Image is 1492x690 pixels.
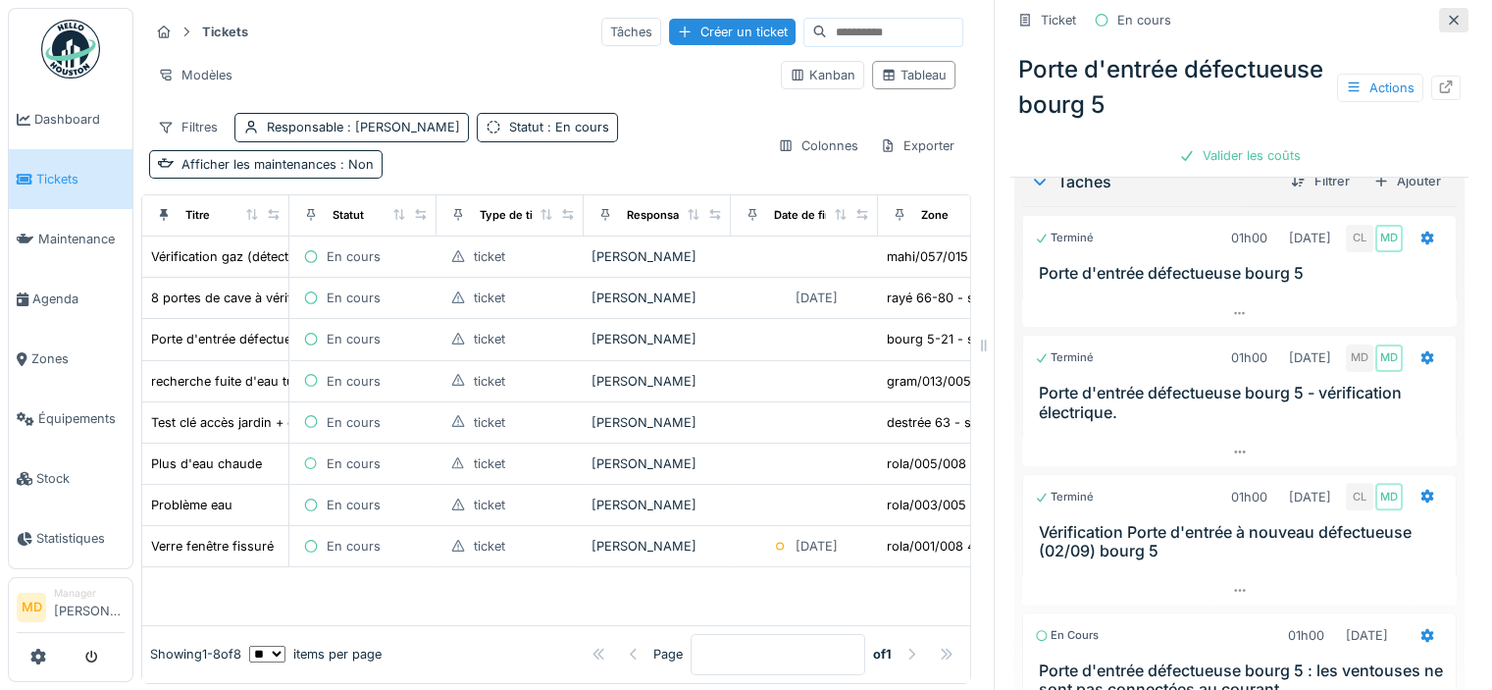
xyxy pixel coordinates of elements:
[1365,168,1449,194] div: Ajouter
[669,19,796,45] div: Créer un ticket
[887,247,1036,266] div: mahi/057/015 6ème droit
[1035,230,1094,246] div: Terminé
[151,454,262,473] div: Plus d'eau chaude
[796,537,838,556] div: [DATE]
[249,645,382,663] div: items per page
[36,469,125,488] span: Stock
[790,66,855,84] div: Kanban
[9,89,132,149] a: Dashboard
[54,586,125,601] div: Manager
[592,289,723,307] div: [PERSON_NAME]
[1035,489,1094,505] div: Terminé
[881,66,947,84] div: Tableau
[887,330,988,348] div: bourg 5-21 - site
[36,529,125,548] span: Statistiques
[1375,225,1403,252] div: MD
[9,329,132,389] a: Zones
[592,537,723,556] div: [PERSON_NAME]
[887,413,985,432] div: destrée 63 - site
[592,372,723,391] div: [PERSON_NAME]
[1231,229,1267,247] div: 01h00
[327,330,381,348] div: En cours
[9,269,132,329] a: Agenda
[1010,44,1468,131] div: Porte d'entrée défectueuse bourg 5
[1289,488,1331,506] div: [DATE]
[1375,345,1403,372] div: MD
[592,454,723,473] div: [PERSON_NAME]
[336,157,374,172] span: : Non
[474,496,505,514] div: ticket
[480,207,556,224] div: Type de ticket
[1231,488,1267,506] div: 01h00
[1115,170,1123,193] sup: 4
[327,372,381,391] div: En cours
[1346,225,1373,252] div: CL
[774,207,873,224] div: Date de fin prévue
[181,155,374,174] div: Afficher les maintenances
[149,113,227,141] div: Filtres
[327,454,381,473] div: En cours
[1030,170,1275,193] div: Tâches
[592,330,723,348] div: [PERSON_NAME]
[38,230,125,248] span: Maintenance
[34,110,125,129] span: Dashboard
[474,454,505,473] div: ticket
[149,61,241,89] div: Modèles
[9,508,132,568] a: Statistiques
[1171,142,1309,169] div: Valider les coûts
[1375,483,1403,510] div: MD
[32,290,125,308] span: Agenda
[151,247,737,266] div: Vérification gaz (détecteur qui sonne tout le temps) dans l’appartement 15 à [GEOGRAPHIC_DATA]
[592,247,723,266] div: [PERSON_NAME]
[509,118,609,136] div: Statut
[474,372,505,391] div: ticket
[151,372,385,391] div: recherche fuite d'eau tuyauterie toilette
[592,413,723,432] div: [PERSON_NAME]
[9,389,132,449] a: Équipements
[9,209,132,269] a: Maintenance
[1283,168,1358,194] div: Filtrer
[38,409,125,428] span: Équipements
[1041,11,1076,29] div: Ticket
[1039,384,1448,421] h3: Porte d'entrée défectueuse bourg 5 - vérification électrique.
[327,537,381,556] div: En cours
[601,18,661,46] div: Tâches
[1039,523,1448,560] h3: Vérification Porte d'entrée à nouveau défectueuse (02/09) bourg 5
[653,645,683,663] div: Page
[474,247,505,266] div: ticket
[151,330,365,348] div: Porte d'entrée défectueuse bourg 5
[333,207,364,224] div: Statut
[54,586,125,628] li: [PERSON_NAME]
[887,372,1039,391] div: gram/013/005 2ème droit
[873,645,892,663] strong: of 1
[627,207,695,224] div: Responsable
[41,20,100,79] img: Badge_color-CXgf-gQk.svg
[327,289,381,307] div: En cours
[474,413,505,432] div: ticket
[1288,626,1324,645] div: 01h00
[921,207,949,224] div: Zone
[151,496,232,514] div: Problème eau
[1346,626,1388,645] div: [DATE]
[17,593,46,622] li: MD
[327,247,381,266] div: En cours
[36,170,125,188] span: Tickets
[1039,264,1448,283] h3: Porte d'entrée défectueuse bourg 5
[887,537,1031,556] div: rola/001/008 4ème droit
[474,537,505,556] div: ticket
[327,413,381,432] div: En cours
[769,132,867,160] div: Colonnes
[267,118,460,136] div: Responsable
[9,149,132,209] a: Tickets
[1035,349,1094,366] div: Terminé
[887,496,1051,514] div: rola/003/005 2ème gauche
[327,496,381,514] div: En cours
[1289,348,1331,367] div: [DATE]
[343,120,460,134] span: : [PERSON_NAME]
[1035,627,1099,644] div: En cours
[150,645,241,663] div: Showing 1 - 8 of 8
[871,132,963,160] div: Exporter
[1289,229,1331,247] div: [DATE]
[474,289,505,307] div: ticket
[1231,348,1267,367] div: 01h00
